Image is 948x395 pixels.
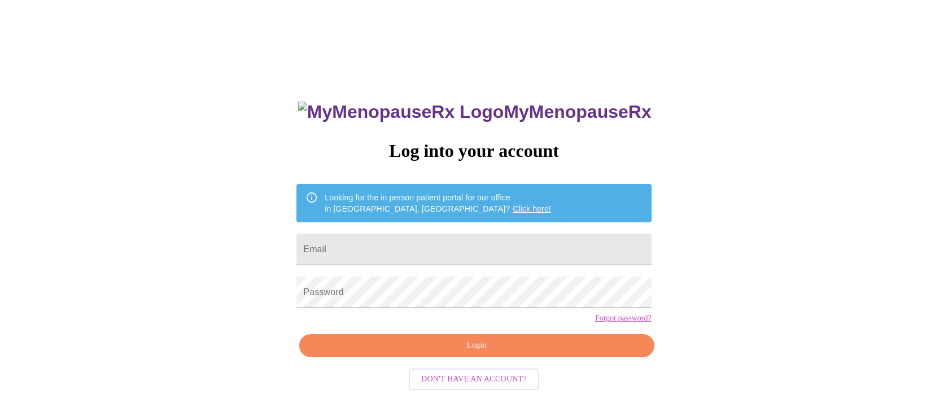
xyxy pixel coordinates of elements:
[406,373,542,383] a: Don't have an account?
[299,334,654,357] button: Login
[298,102,652,122] h3: MyMenopauseRx
[421,372,527,387] span: Don't have an account?
[595,314,652,323] a: Forgot password?
[409,368,539,390] button: Don't have an account?
[325,187,551,219] div: Looking for the in person patient portal for our office in [GEOGRAPHIC_DATA], [GEOGRAPHIC_DATA]?
[298,102,504,122] img: MyMenopauseRx Logo
[312,339,641,353] span: Login
[513,204,551,213] a: Click here!
[296,141,651,161] h3: Log into your account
